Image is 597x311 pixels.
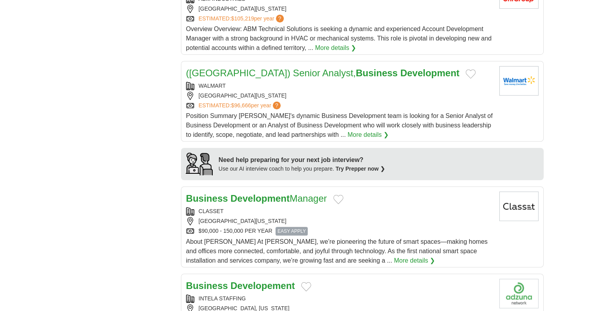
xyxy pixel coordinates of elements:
strong: Development [230,193,290,204]
span: $96,666 [231,102,251,109]
span: ? [273,101,281,109]
div: CLASSET [186,207,493,215]
strong: Business [356,68,398,78]
strong: Business [186,193,228,204]
div: $90,000 - 150,000 PER YEAR [186,227,493,236]
span: Overview Overview: ABM Technical Solutions is seeking a dynamic and experienced Account Developme... [186,26,491,51]
a: More details ❯ [394,256,435,265]
a: More details ❯ [315,43,356,53]
span: EASY APPLY [276,227,308,236]
strong: Development [400,68,460,78]
div: [GEOGRAPHIC_DATA][US_STATE] [186,92,493,100]
a: WALMART [199,83,226,89]
a: Business DevelopmentManager [186,193,327,204]
div: Need help preparing for your next job interview? [219,155,385,165]
span: Position Summary [PERSON_NAME]'s dynamic Business Development team is looking for a Senior Analys... [186,112,493,138]
img: Company logo [499,191,539,221]
button: Add to favorite jobs [466,69,476,79]
a: ([GEOGRAPHIC_DATA]) Senior Analyst,Business Development [186,68,460,78]
a: Try Prepper now ❯ [336,166,385,172]
img: Company logo [499,279,539,308]
span: About [PERSON_NAME] At [PERSON_NAME], we’re pioneering the future of smart spaces—making homes an... [186,238,487,264]
a: Business Developement [186,280,295,291]
a: ESTIMATED:$105,219per year? [199,15,285,23]
img: Walmart logo [499,66,539,96]
a: More details ❯ [347,130,389,140]
a: ESTIMATED:$96,666per year? [199,101,282,110]
button: Add to favorite jobs [333,195,343,204]
button: Add to favorite jobs [301,282,311,291]
strong: Developement [230,280,295,291]
span: ? [276,15,284,22]
div: Use our AI interview coach to help you prepare. [219,165,385,173]
div: INTELA STAFFING [186,294,493,303]
span: $105,219 [231,15,254,22]
div: [GEOGRAPHIC_DATA][US_STATE] [186,5,493,13]
strong: Business [186,280,228,291]
div: [GEOGRAPHIC_DATA][US_STATE] [186,217,493,225]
